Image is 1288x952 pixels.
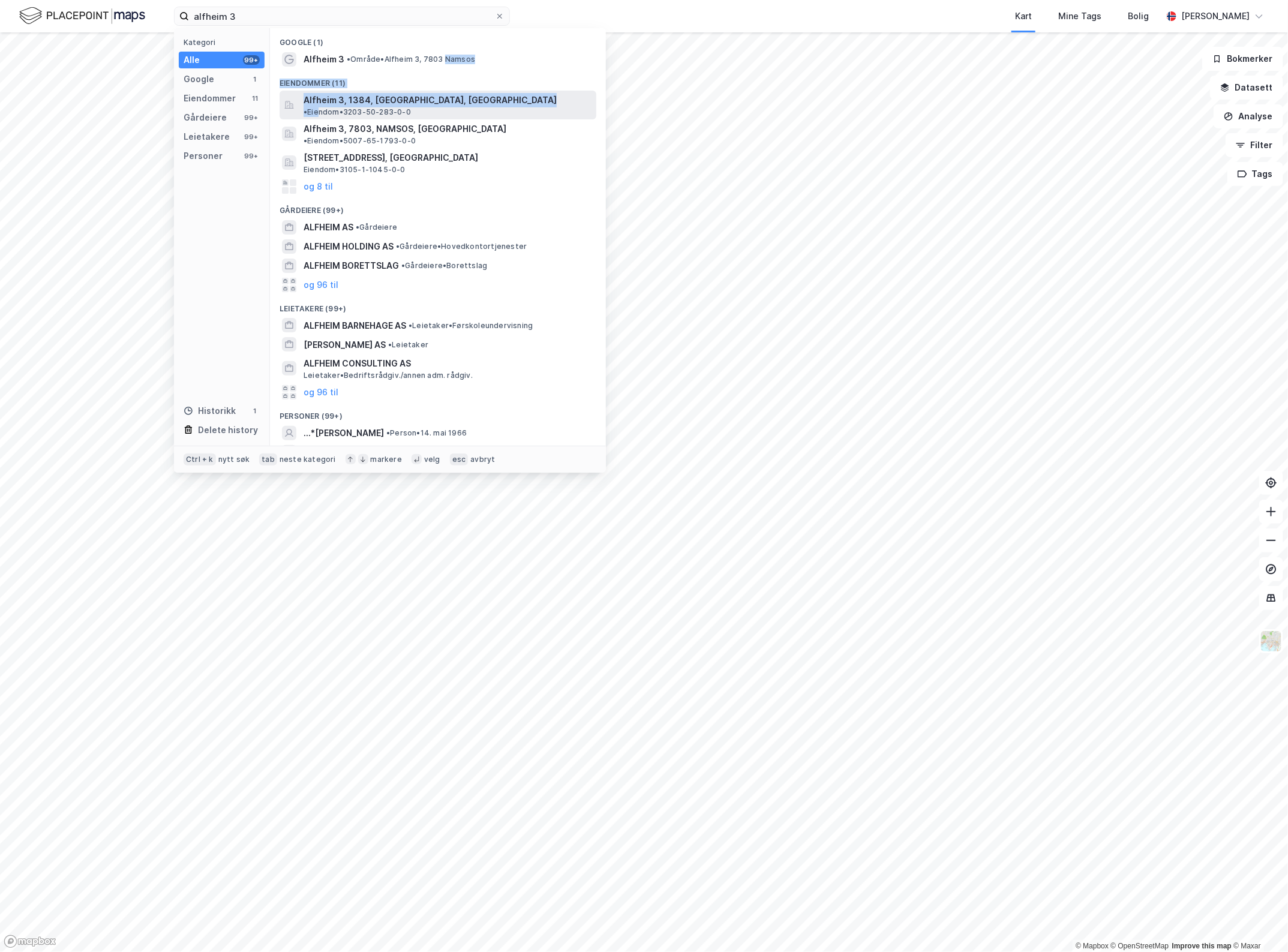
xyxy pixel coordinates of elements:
[4,935,56,948] a: Mapbox homepage
[270,295,606,316] div: Leietakere (99+)
[243,55,260,65] div: 99+
[218,455,250,464] div: nytt søk
[304,107,307,116] span: •
[1015,9,1032,23] div: Kart
[388,340,428,350] span: Leietaker
[1128,9,1149,23] div: Bolig
[304,338,386,352] span: [PERSON_NAME] AS
[1172,942,1232,950] a: Improve this map
[1111,942,1169,950] a: OpenStreetMap
[304,93,557,107] span: Alfheim 3, 1384, [GEOGRAPHIC_DATA], [GEOGRAPHIC_DATA]
[304,319,406,333] span: ALFHEIM BARNEHAGE AS
[304,259,399,273] span: ALFHEIM BORETTSLAG
[250,94,260,103] div: 11
[304,278,338,292] button: og 96 til
[1227,162,1283,186] button: Tags
[396,242,527,251] span: Gårdeiere • Hovedkontortjenester
[1210,76,1283,100] button: Datasett
[270,196,606,218] div: Gårdeiere (99+)
[304,107,411,117] span: Eiendom • 3203-50-283-0-0
[19,5,145,26] img: logo.f888ab2527a4732fd821a326f86c7f29.svg
[243,132,260,142] div: 99+
[304,426,384,440] span: ...*[PERSON_NAME]
[280,455,336,464] div: neste kategori
[386,428,467,438] span: Person • 14. mai 1966
[304,165,406,175] span: Eiendom • 3105-1-1045-0-0
[184,53,200,67] div: Alle
[424,455,440,464] div: velg
[1202,47,1283,71] button: Bokmerker
[1181,9,1250,23] div: [PERSON_NAME]
[304,239,394,254] span: ALFHEIM HOLDING AS
[304,356,592,371] span: ALFHEIM CONSULTING AS
[184,130,230,144] div: Leietakere
[396,242,400,251] span: •
[270,69,606,91] div: Eiendommer (11)
[304,371,473,380] span: Leietaker • Bedriftsrådgiv./annen adm. rådgiv.
[250,74,260,84] div: 1
[270,28,606,50] div: Google (1)
[371,455,402,464] div: markere
[304,151,592,165] span: [STREET_ADDRESS], [GEOGRAPHIC_DATA]
[409,321,533,331] span: Leietaker • Førskoleundervisning
[304,122,506,136] span: Alfheim 3, 7803, NAMSOS, [GEOGRAPHIC_DATA]
[1214,104,1283,128] button: Analyse
[401,261,487,271] span: Gårdeiere • Borettslag
[184,72,214,86] div: Google
[470,455,495,464] div: avbryt
[1076,942,1109,950] a: Mapbox
[1228,894,1288,952] div: Kontrollprogram for chat
[1260,630,1283,653] img: Z
[347,55,350,64] span: •
[304,220,353,235] span: ALFHEIM AS
[189,7,495,25] input: Søk på adresse, matrikkel, gårdeiere, leietakere eller personer
[184,110,227,125] div: Gårdeiere
[356,223,359,232] span: •
[304,179,333,194] button: og 8 til
[409,321,412,330] span: •
[1226,133,1283,157] button: Filter
[386,428,390,437] span: •
[184,404,236,418] div: Historikk
[304,136,307,145] span: •
[259,454,277,466] div: tab
[243,151,260,161] div: 99+
[304,385,338,400] button: og 96 til
[198,423,258,437] div: Delete history
[356,223,397,232] span: Gårdeiere
[1228,894,1288,952] iframe: Chat Widget
[184,38,265,47] div: Kategori
[450,454,469,466] div: esc
[184,149,223,163] div: Personer
[243,113,260,122] div: 99+
[347,55,475,64] span: Område • Alfheim 3, 7803 Namsos
[184,454,216,466] div: Ctrl + k
[401,261,405,270] span: •
[250,406,260,416] div: 1
[304,52,344,67] span: Alfheim 3
[1058,9,1101,23] div: Mine Tags
[388,340,392,349] span: •
[184,91,236,106] div: Eiendommer
[304,136,416,146] span: Eiendom • 5007-65-1793-0-0
[270,402,606,424] div: Personer (99+)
